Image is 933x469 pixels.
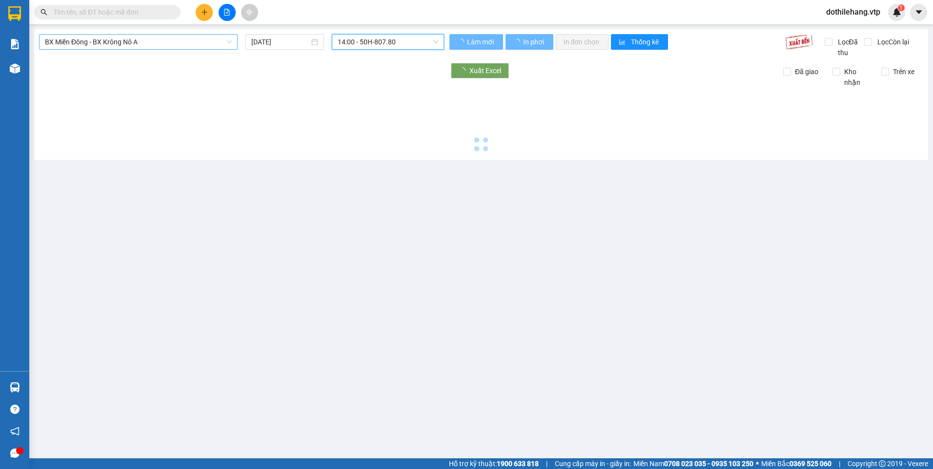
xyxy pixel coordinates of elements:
[555,458,631,469] span: Cung cấp máy in - giấy in:
[898,4,905,11] sup: 1
[910,4,927,21] button: caret-down
[840,66,874,88] span: Kho nhận
[556,34,609,50] button: In đơn chọn
[761,458,832,469] span: Miền Bắc
[54,7,169,18] input: Tìm tên, số ĐT hoặc mã đơn
[785,34,813,50] img: 9k=
[457,39,466,45] span: loading
[451,63,509,78] button: Xuất Excel
[506,34,553,50] button: In phơi
[664,460,753,468] strong: 0708 023 035 - 0935 103 250
[873,37,911,47] span: Lọc Còn lại
[546,458,548,469] span: |
[879,460,886,467] span: copyright
[633,458,753,469] span: Miền Nam
[834,37,864,58] span: Lọc Đã thu
[10,39,20,49] img: solution-icon
[469,65,501,76] span: Xuất Excel
[219,4,236,21] button: file-add
[839,458,840,469] span: |
[467,37,495,47] span: Làm mới
[899,4,903,11] span: 1
[201,9,208,16] span: plus
[523,37,546,47] span: In phơi
[223,9,230,16] span: file-add
[241,4,258,21] button: aim
[41,9,47,16] span: search
[756,462,759,466] span: ⚪️
[196,4,213,21] button: plus
[251,37,309,47] input: 14/08/2025
[246,9,253,16] span: aim
[790,460,832,468] strong: 0369 525 060
[10,405,20,414] span: question-circle
[631,37,660,47] span: Thống kê
[45,35,232,49] span: BX Miền Đông - BX Krông Nô A
[497,460,539,468] strong: 1900 633 818
[791,66,822,77] span: Đã giao
[10,382,20,392] img: warehouse-icon
[914,8,923,17] span: caret-down
[611,34,668,50] button: bar-chartThống kê
[449,34,503,50] button: Làm mới
[10,63,20,74] img: warehouse-icon
[10,427,20,436] span: notification
[338,35,439,49] span: 14:00 - 50H-807.80
[10,449,20,458] span: message
[459,67,469,74] span: loading
[818,6,888,18] span: dothilehang.vtp
[619,39,627,46] span: bar-chart
[8,6,21,21] img: logo-vxr
[889,66,918,77] span: Trên xe
[513,39,522,45] span: loading
[892,8,901,17] img: icon-new-feature
[449,458,539,469] span: Hỗ trợ kỹ thuật:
